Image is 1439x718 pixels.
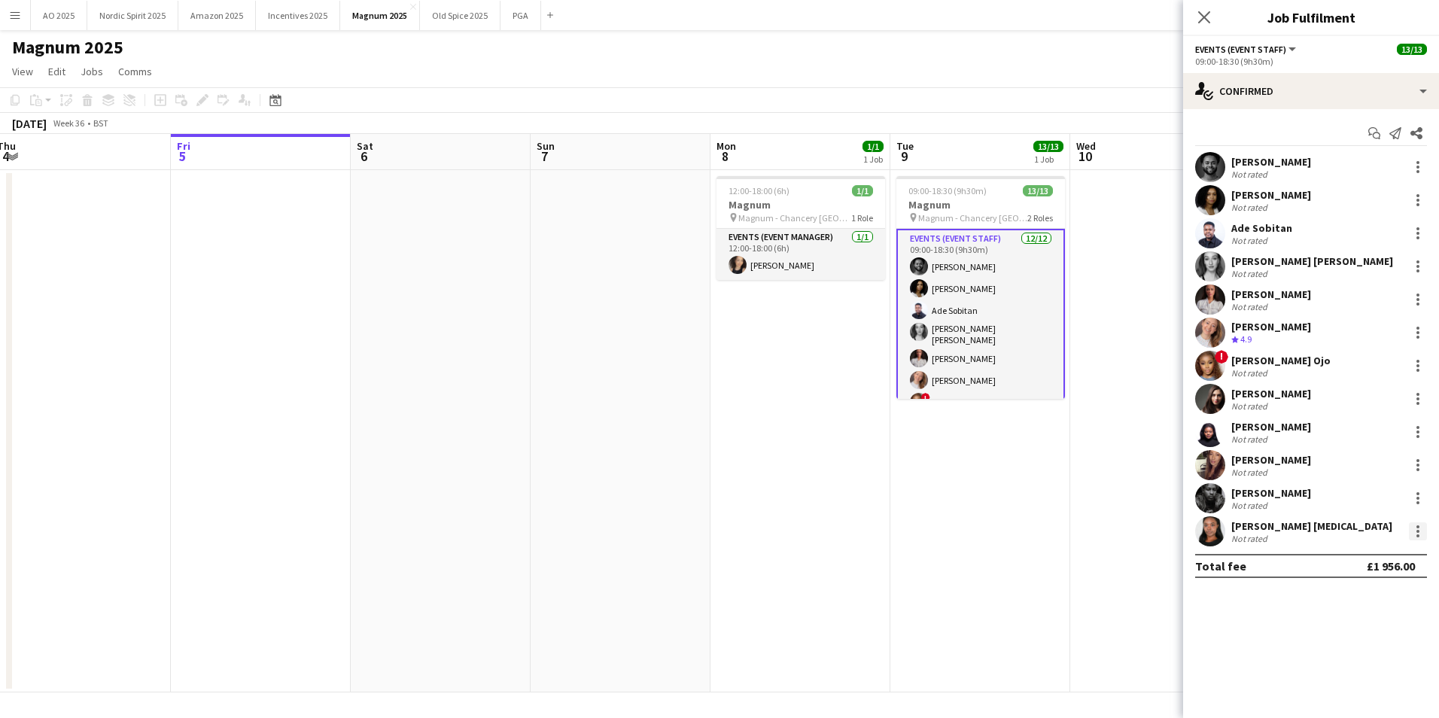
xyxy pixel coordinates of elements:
h3: Job Fulfilment [1183,8,1439,27]
div: 09:00-18:30 (9h30m) [1195,56,1427,67]
div: Not rated [1231,268,1270,279]
div: [PERSON_NAME] [1231,486,1311,500]
app-card-role: Events (Event Manager)1/112:00-18:00 (6h)[PERSON_NAME] [716,229,885,280]
span: Tue [896,139,914,153]
button: Old Spice 2025 [420,1,500,30]
div: BST [93,117,108,129]
app-job-card: 12:00-18:00 (6h)1/1Magnum Magnum - Chancery [GEOGRAPHIC_DATA]1 RoleEvents (Event Manager)1/112:00... [716,176,885,280]
div: Not rated [1231,367,1270,379]
span: 5 [175,148,190,165]
a: Edit [42,62,71,81]
div: [PERSON_NAME] [1231,453,1311,467]
button: Amazon 2025 [178,1,256,30]
app-card-role: Events (Event Staff)12/1209:00-18:30 (9h30m)[PERSON_NAME][PERSON_NAME]Ade Sobitan[PERSON_NAME] [P... [896,229,1065,532]
div: Not rated [1231,533,1270,544]
div: [PERSON_NAME] [1231,288,1311,301]
span: ! [921,393,930,402]
span: Edit [48,65,65,78]
div: [PERSON_NAME] [1231,387,1311,400]
span: ! [1215,350,1228,364]
span: Sun [537,139,555,153]
div: [PERSON_NAME] [MEDICAL_DATA] [1231,519,1392,533]
span: Week 36 [50,117,87,129]
div: Not rated [1231,235,1270,246]
span: 1/1 [862,141,884,152]
button: Incentives 2025 [256,1,340,30]
div: Not rated [1231,467,1270,478]
app-job-card: 09:00-18:30 (9h30m)13/13Magnum Magnum - Chancery [GEOGRAPHIC_DATA]2 RolesEvents (Event Staff)12/1... [896,176,1065,399]
span: 13/13 [1023,185,1053,196]
span: 9 [894,148,914,165]
span: Magnum - Chancery [GEOGRAPHIC_DATA] [918,212,1027,224]
span: 4.9 [1240,333,1252,345]
span: Events (Event Staff) [1195,44,1286,55]
span: Mon [716,139,736,153]
div: Total fee [1195,558,1246,573]
span: Jobs [81,65,103,78]
span: 8 [714,148,736,165]
span: 2 Roles [1027,212,1053,224]
div: [DATE] [12,116,47,131]
div: Confirmed [1183,73,1439,109]
div: [PERSON_NAME] [1231,155,1311,169]
span: 1 Role [851,212,873,224]
span: 10 [1074,148,1096,165]
div: Not rated [1231,434,1270,445]
span: Sat [357,139,373,153]
button: Events (Event Staff) [1195,44,1298,55]
span: 7 [534,148,555,165]
button: Magnum 2025 [340,1,420,30]
button: Nordic Spirit 2025 [87,1,178,30]
span: 09:00-18:30 (9h30m) [908,185,987,196]
h3: Magnum [896,198,1065,211]
div: Not rated [1231,400,1270,412]
a: Comms [112,62,158,81]
h1: Magnum 2025 [12,36,123,59]
div: [PERSON_NAME] [1231,320,1311,333]
span: 1/1 [852,185,873,196]
a: Jobs [75,62,109,81]
button: PGA [500,1,541,30]
div: [PERSON_NAME] [1231,188,1311,202]
div: 1 Job [1034,154,1063,165]
div: Not rated [1231,169,1270,180]
div: Not rated [1231,202,1270,213]
button: AO 2025 [31,1,87,30]
span: Fri [177,139,190,153]
div: Ade Sobitan [1231,221,1292,235]
span: Magnum - Chancery [GEOGRAPHIC_DATA] [738,212,851,224]
span: Comms [118,65,152,78]
span: Wed [1076,139,1096,153]
span: 12:00-18:00 (6h) [729,185,789,196]
div: Not rated [1231,301,1270,312]
div: 1 Job [863,154,883,165]
span: 13/13 [1397,44,1427,55]
span: View [12,65,33,78]
span: 6 [354,148,373,165]
div: [PERSON_NAME] [PERSON_NAME] [1231,254,1393,268]
div: [PERSON_NAME] [1231,420,1311,434]
div: Not rated [1231,500,1270,511]
span: 13/13 [1033,141,1063,152]
div: [PERSON_NAME] Ojo [1231,354,1331,367]
div: £1 956.00 [1367,558,1415,573]
h3: Magnum [716,198,885,211]
a: View [6,62,39,81]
